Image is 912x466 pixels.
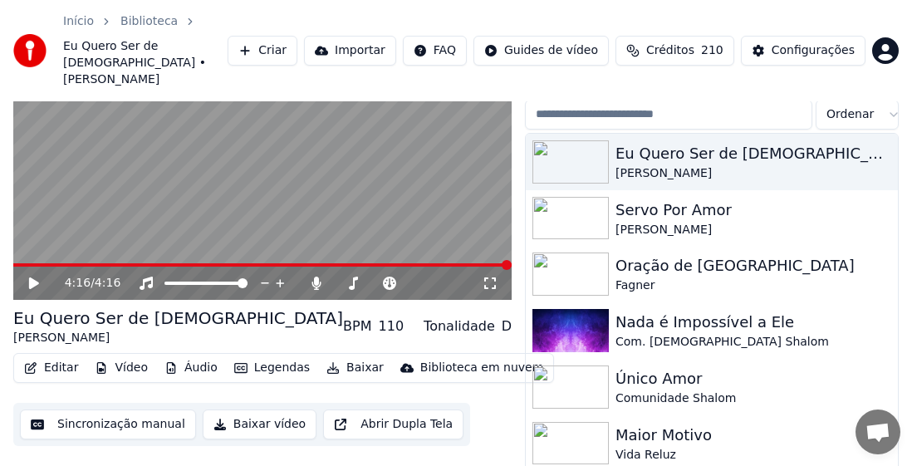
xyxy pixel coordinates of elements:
[88,356,154,380] button: Vídeo
[701,42,723,59] span: 210
[63,38,228,88] span: Eu Quero Ser de [DEMOGRAPHIC_DATA] • [PERSON_NAME]
[615,165,891,182] div: [PERSON_NAME]
[20,410,196,439] button: Sincronização manual
[615,334,891,351] div: Com. [DEMOGRAPHIC_DATA] Shalom
[63,13,94,30] a: Início
[13,34,47,67] img: youka
[615,447,891,464] div: Vida Reluz
[615,367,891,390] div: Único Amor
[502,316,512,336] div: D
[615,222,891,238] div: [PERSON_NAME]
[420,360,544,376] div: Biblioteca em nuvem
[473,36,609,66] button: Guides de vídeo
[615,277,891,294] div: Fagner
[17,356,85,380] button: Editar
[826,106,874,123] span: Ordenar
[741,36,865,66] button: Configurações
[323,410,463,439] button: Abrir Dupla Tela
[120,13,178,30] a: Biblioteca
[304,36,396,66] button: Importar
[228,356,316,380] button: Legendas
[615,142,891,165] div: Eu Quero Ser de [DEMOGRAPHIC_DATA]
[646,42,694,59] span: Créditos
[13,330,343,346] div: [PERSON_NAME]
[343,316,371,336] div: BPM
[615,390,891,407] div: Comunidade Shalom
[203,410,316,439] button: Baixar vídeo
[615,424,891,447] div: Maior Motivo
[424,316,495,336] div: Tonalidade
[615,254,891,277] div: Oração de [GEOGRAPHIC_DATA]
[615,199,891,222] div: Servo Por Amor
[320,356,390,380] button: Baixar
[65,275,105,292] div: /
[95,275,120,292] span: 4:16
[13,307,343,330] div: Eu Quero Ser de [DEMOGRAPHIC_DATA]
[615,36,734,66] button: Créditos210
[856,410,900,454] a: Bate-papo aberto
[403,36,467,66] button: FAQ
[615,311,891,334] div: Nada é Impossível a Ele
[379,316,405,336] div: 110
[772,42,855,59] div: Configurações
[63,13,228,88] nav: breadcrumb
[158,356,224,380] button: Áudio
[65,275,91,292] span: 4:16
[228,36,297,66] button: Criar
